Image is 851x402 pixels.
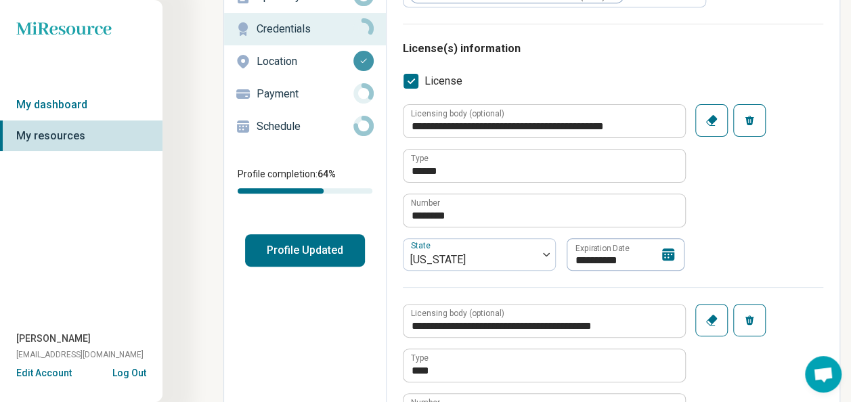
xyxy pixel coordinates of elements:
[224,78,386,110] a: Payment
[257,118,353,135] p: Schedule
[224,13,386,45] a: Credentials
[403,150,685,182] input: credential.licenses.0.name
[16,366,72,380] button: Edit Account
[411,354,429,362] label: Type
[411,199,440,207] label: Number
[403,349,685,382] input: credential.licenses.1.name
[411,240,433,250] label: State
[112,366,146,377] button: Log Out
[257,53,353,70] p: Location
[16,332,91,346] span: [PERSON_NAME]
[318,169,336,179] span: 64 %
[411,154,429,162] label: Type
[403,41,823,57] h3: License(s) information
[224,45,386,78] a: Location
[411,110,504,118] label: Licensing body (optional)
[16,349,144,361] span: [EMAIL_ADDRESS][DOMAIN_NAME]
[238,188,372,194] div: Profile completion
[805,356,842,393] div: Open chat
[224,159,386,202] div: Profile completion:
[245,234,365,267] button: Profile Updated
[224,110,386,143] a: Schedule
[257,86,353,102] p: Payment
[257,21,353,37] p: Credentials
[411,309,504,317] label: Licensing body (optional)
[424,73,462,89] span: License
